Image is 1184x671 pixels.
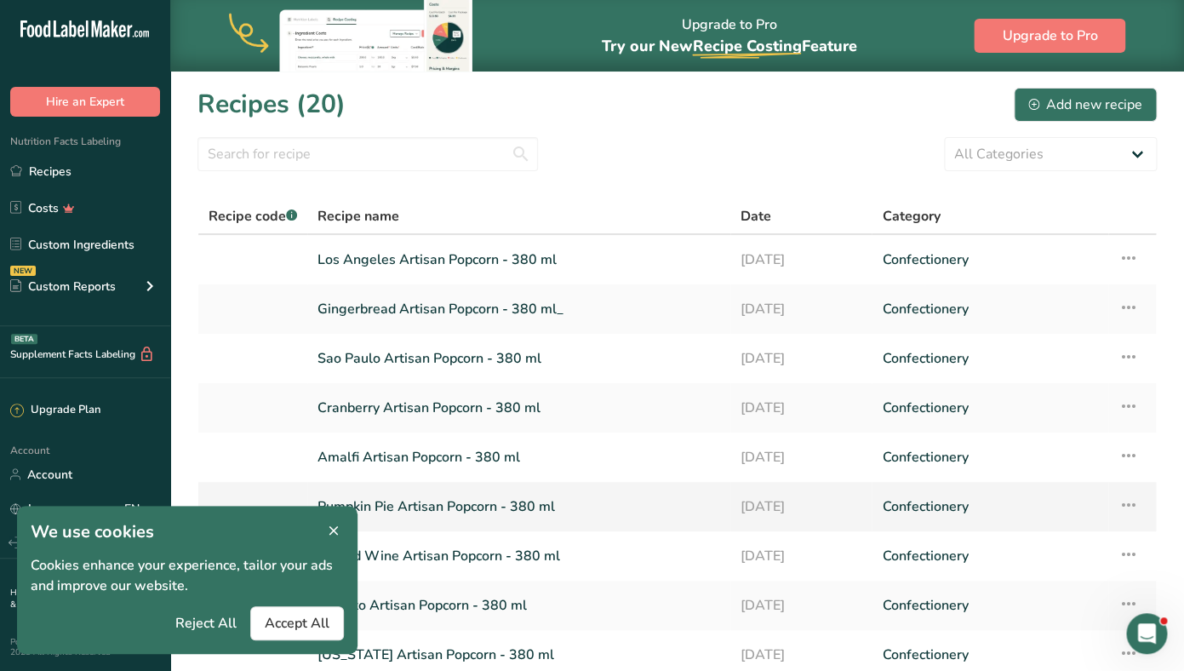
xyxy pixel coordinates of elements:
[882,341,1098,376] a: Confectionery
[317,242,720,278] a: Los Angeles Artisan Popcorn - 380 ml
[741,206,771,227] span: Date
[741,538,862,574] a: [DATE]
[692,36,801,56] span: Recipe Costing
[317,538,720,574] a: Mulled Wine Artisan Popcorn - 380 ml
[882,538,1098,574] a: Confectionery
[197,137,538,171] input: Search for recipe
[317,390,720,426] a: Cranberry Artisan Popcorn - 380 ml
[601,36,856,56] span: Try our New Feature
[10,587,71,599] a: Hire an Expert .
[974,19,1125,53] button: Upgrade to Pro
[741,439,862,475] a: [DATE]
[31,519,344,545] h1: We use cookies
[317,588,720,623] a: Toronto Artisan Popcorn - 380 ml
[1002,26,1097,46] span: Upgrade to Pro
[882,588,1098,623] a: Confectionery
[317,291,720,327] a: Gingerbread Artisan Popcorn - 380 ml_
[10,278,116,295] div: Custom Reports
[741,588,862,623] a: [DATE]
[882,439,1098,475] a: Confectionery
[10,637,160,657] div: Powered By FoodLabelMaker © 2025 All Rights Reserved
[882,390,1098,426] a: Confectionery
[601,1,856,72] div: Upgrade to Pro
[882,206,940,227] span: Category
[162,606,250,640] button: Reject All
[10,266,36,276] div: NEW
[10,402,100,419] div: Upgrade Plan
[1028,95,1142,115] div: Add new recipe
[882,489,1098,525] a: Confectionery
[741,390,862,426] a: [DATE]
[317,341,720,376] a: Sao Paulo Artisan Popcorn - 380 ml
[175,613,237,634] span: Reject All
[317,206,399,227] span: Recipe name
[265,613,329,634] span: Accept All
[250,606,344,640] button: Accept All
[317,439,720,475] a: Amalfi Artisan Popcorn - 380 ml
[197,85,346,123] h1: Recipes (20)
[741,489,862,525] a: [DATE]
[10,587,159,611] a: Terms & Conditions .
[1014,88,1157,122] button: Add new recipe
[741,242,862,278] a: [DATE]
[317,489,720,525] a: Pumpkin Pie Artisan Popcorn - 380 ml
[882,242,1098,278] a: Confectionery
[1126,613,1167,654] iframe: Intercom live chat
[31,555,344,596] p: Cookies enhance your experience, tailor your ads and improve our website.
[11,334,37,344] div: BETA
[741,291,862,327] a: [DATE]
[741,341,862,376] a: [DATE]
[882,291,1098,327] a: Confectionery
[10,87,160,117] button: Hire an Expert
[10,494,83,524] a: Language
[209,207,297,226] span: Recipe code
[124,498,160,519] div: EN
